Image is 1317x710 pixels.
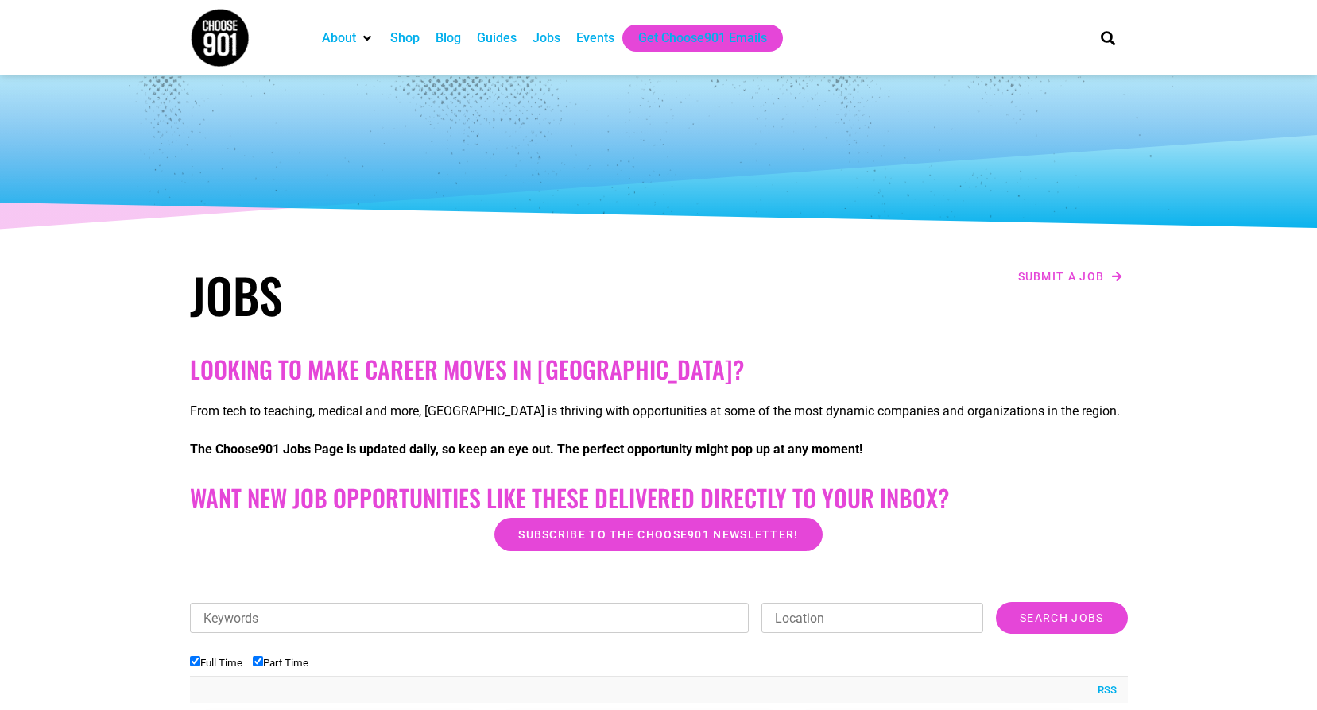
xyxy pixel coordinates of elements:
a: Get Choose901 Emails [638,29,767,48]
p: From tech to teaching, medical and more, [GEOGRAPHIC_DATA] is thriving with opportunities at some... [190,402,1128,421]
div: Search [1094,25,1121,51]
a: Blog [436,29,461,48]
input: Location [761,603,983,633]
label: Full Time [190,657,242,669]
input: Keywords [190,603,750,633]
input: Part Time [253,656,263,666]
a: Subscribe to the Choose901 newsletter! [494,518,822,551]
strong: The Choose901 Jobs Page is updated daily, so keep an eye out. The perfect opportunity might pop u... [190,442,862,457]
input: Full Time [190,656,200,666]
div: About [314,25,382,52]
input: Search Jobs [996,602,1127,634]
a: Submit a job [1013,266,1128,287]
a: Shop [390,29,420,48]
span: Submit a job [1018,271,1105,282]
h2: Looking to make career moves in [GEOGRAPHIC_DATA]? [190,355,1128,384]
a: About [322,29,356,48]
nav: Main nav [314,25,1074,52]
a: Guides [477,29,517,48]
label: Part Time [253,657,308,669]
a: RSS [1090,682,1117,698]
a: Events [576,29,614,48]
span: Subscribe to the Choose901 newsletter! [518,529,798,540]
h1: Jobs [190,266,651,323]
a: Jobs [533,29,560,48]
h2: Want New Job Opportunities like these Delivered Directly to your Inbox? [190,484,1128,512]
